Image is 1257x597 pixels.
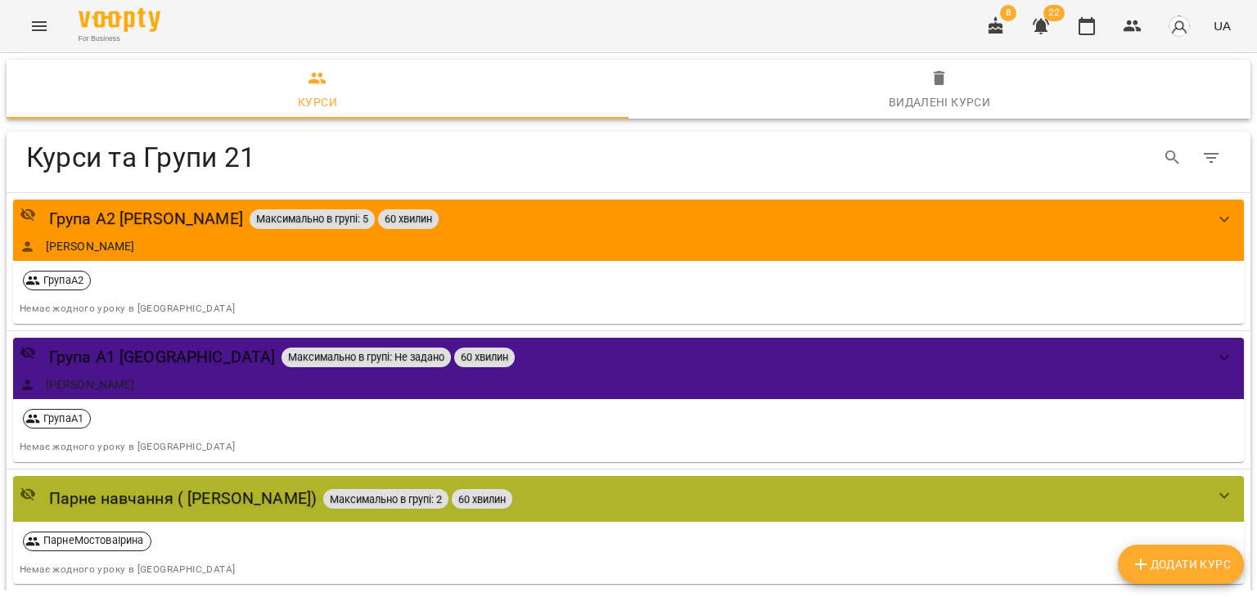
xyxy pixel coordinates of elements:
span: Максимально в групі: 5 [250,212,375,226]
span: 22 [1043,5,1065,21]
span: Немає жодного уроку в [GEOGRAPHIC_DATA] [20,563,235,575]
div: Видалені курси [889,92,991,112]
a: Парне навчання ( [PERSON_NAME]) [49,486,318,511]
button: Menu [20,7,59,46]
span: UA [1214,17,1231,34]
div: ГрупаА1 [23,409,91,429]
a: [PERSON_NAME] [46,376,135,393]
svg: Приватний урок [20,206,36,222]
a: [PERSON_NAME] [46,238,135,254]
span: Немає жодного уроку в [GEOGRAPHIC_DATA] [20,303,235,314]
span: ПарнеМостоваІрина [37,533,151,548]
span: For Business [79,34,160,44]
span: Максимально в групі: 2 [323,492,448,506]
svg: Приватний урок [20,344,36,361]
button: show more [1205,200,1244,239]
span: ГрупаА2 [37,273,90,288]
span: 60 хвилин [454,350,515,364]
a: Група А2 [PERSON_NAME] [49,206,243,231]
a: Група А1 [GEOGRAPHIC_DATA] [49,344,276,370]
img: avatar_s.png [1168,15,1191,38]
span: Додати Курс [1131,554,1231,574]
div: ГрупаА2 [23,271,91,290]
span: ГрупаА1 [37,411,90,426]
svg: Приватний урок [20,486,36,502]
span: 60 хвилин [378,212,439,226]
div: ПарнеМостоваІрина [23,532,151,551]
h4: Курси та Групи 21 [26,141,705,174]
span: Немає жодного уроку в [GEOGRAPHIC_DATA] [20,441,235,452]
span: Максимально в групі: Не задано [282,350,451,364]
div: Курси [298,92,337,112]
button: Search [1153,138,1192,177]
img: Voopty Logo [79,8,160,32]
div: Table Toolbar [7,132,1250,184]
button: UA [1207,11,1237,41]
span: 60 хвилин [452,492,512,506]
button: show more [1205,338,1244,377]
span: 8 [1000,5,1016,21]
button: show more [1205,476,1244,515]
button: Додати Курс [1118,545,1244,584]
